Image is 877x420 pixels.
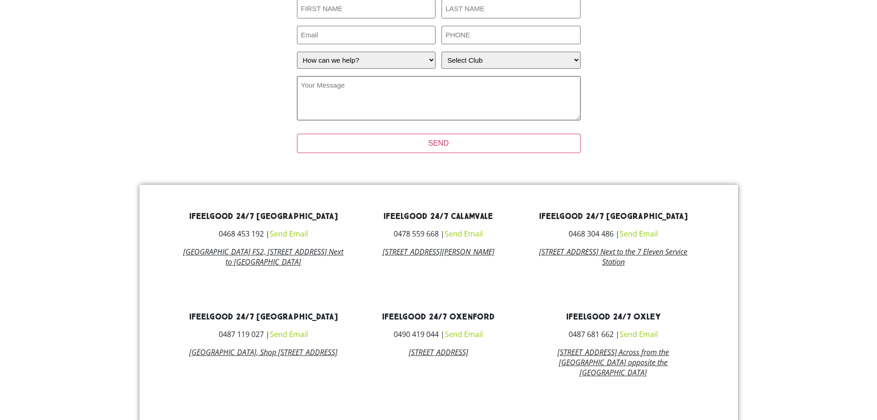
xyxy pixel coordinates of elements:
[183,331,344,338] h3: 0487 119 027 |
[183,230,344,237] h3: 0468 453 192 |
[297,26,436,45] input: Email
[383,247,494,257] a: [STREET_ADDRESS][PERSON_NAME]
[533,230,694,237] h3: 0468 304 486 |
[409,347,468,357] a: [STREET_ADDRESS]
[620,229,658,239] a: Send Email
[382,312,495,322] a: ifeelgood 24/7 Oxenford
[539,247,687,267] a: [STREET_ADDRESS] Next to the 7 Eleven Service Station
[270,329,308,339] a: Send Email
[533,331,694,338] h3: 0487 681 662 |
[358,331,519,338] h3: 0490 419 044 |
[189,211,338,222] a: ifeelgood 24/7 [GEOGRAPHIC_DATA]
[297,134,581,153] input: SEND
[445,229,483,239] a: Send Email
[620,329,658,339] a: Send Email
[383,211,493,222] a: ifeelgood 24/7 Calamvale
[539,211,688,222] a: ifeelgood 24/7 [GEOGRAPHIC_DATA]
[441,26,581,45] input: PHONE
[566,312,661,322] a: ifeelgood 24/7 Oxley
[445,329,483,339] a: Send Email
[558,347,669,378] a: [STREET_ADDRESS] Across from the [GEOGRAPHIC_DATA] opposite the [GEOGRAPHIC_DATA]
[183,247,343,267] a: [GEOGRAPHIC_DATA] FS2, [STREET_ADDRESS] Next to [GEOGRAPHIC_DATA]
[189,312,338,322] a: ifeelgood 24/7 [GEOGRAPHIC_DATA]
[358,230,519,237] h3: 0478 559 668 |
[270,229,308,239] a: Send Email
[189,347,337,357] a: [GEOGRAPHIC_DATA], Shop [STREET_ADDRESS]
